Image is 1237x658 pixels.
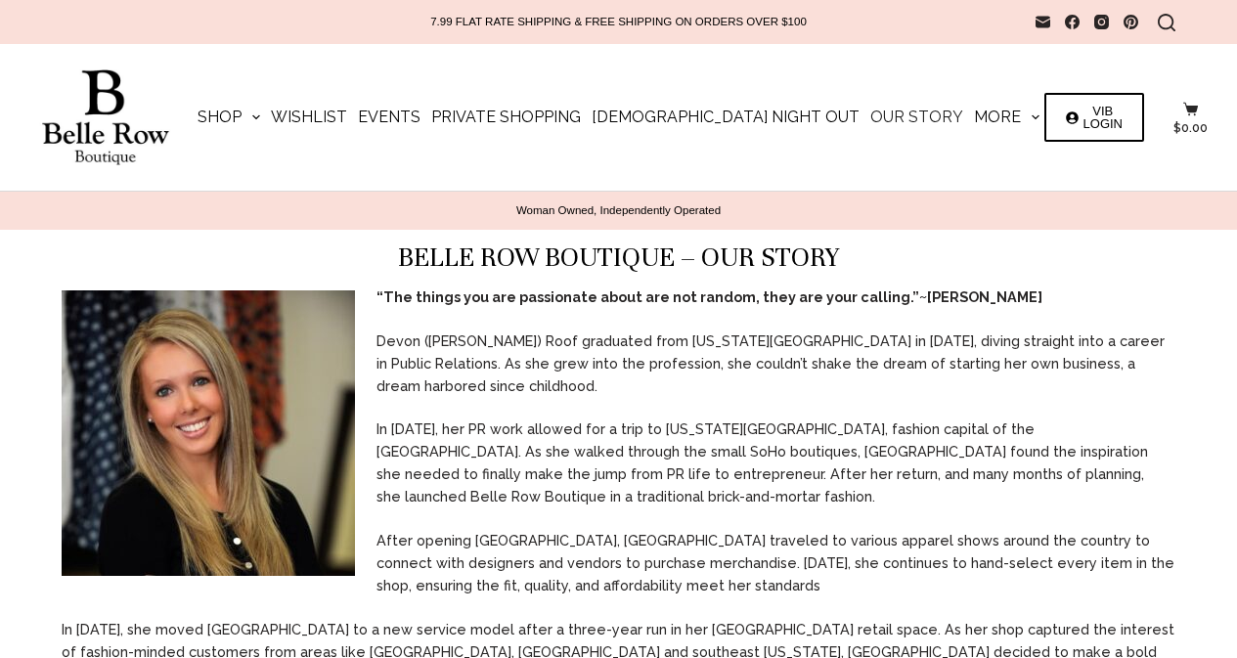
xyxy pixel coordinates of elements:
[865,44,969,191] a: Our Story
[1094,15,1109,29] a: Instagram
[192,44,265,191] a: Shop
[62,529,1175,596] p: After opening [GEOGRAPHIC_DATA], [GEOGRAPHIC_DATA] traveled to various apparel shows around the c...
[1158,14,1175,31] button: Search
[1083,105,1123,130] span: VIB LOGIN
[1173,121,1208,135] bdi: 0.00
[353,44,426,191] a: Events
[1124,15,1138,29] a: Pinterest
[1173,121,1181,135] span: $
[919,288,1042,305] strong: ~[PERSON_NAME]
[587,44,865,191] a: [DEMOGRAPHIC_DATA] Night Out
[62,417,1175,507] p: In [DATE], her PR work allowed for a trip to [US_STATE][GEOGRAPHIC_DATA], fashion capital of the ...
[62,290,355,576] img: Devon Bradley
[62,329,1175,397] p: Devon ([PERSON_NAME]) Roof graduated from [US_STATE][GEOGRAPHIC_DATA] in [DATE], diving straight ...
[1173,102,1208,134] a: $0.00
[430,15,807,29] p: 7.99 FLAT RATE SHIPPING & FREE SHIPPING ON ORDERS OVER $100
[969,44,1045,191] a: More
[426,44,587,191] a: Private Shopping
[29,69,181,166] img: Belle Row Boutique
[1065,15,1080,29] a: Facebook
[1044,93,1144,142] a: VIB LOGIN
[62,230,1175,286] h1: Belle Row Boutique – Our Story
[1036,15,1050,29] a: Email
[39,203,1198,218] p: Woman Owned, Independently Operated
[266,44,353,191] a: Wishlist
[192,44,1044,191] nav: Main Navigation
[376,288,1042,305] strong: “The things you are passionate about are not random, they are your calling.”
